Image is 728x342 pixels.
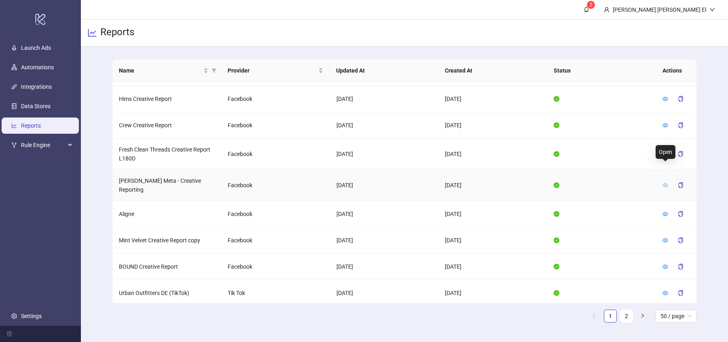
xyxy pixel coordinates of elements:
span: bell [584,6,589,12]
span: eye [662,237,668,243]
td: [DATE] [438,112,547,139]
span: eye [662,211,668,217]
button: copy [671,234,690,247]
span: eye [662,96,668,102]
a: Automations [21,64,54,71]
th: Name [112,60,221,82]
td: Hims Creative Report [112,86,221,112]
a: eye [662,96,668,102]
li: Next Page [636,310,649,323]
a: eye [662,211,668,217]
a: eye [662,122,668,128]
span: check-circle [554,151,559,157]
span: user [604,7,609,13]
button: copy [671,179,690,192]
a: eye [662,263,668,270]
td: Crew Creative Report [112,112,221,139]
button: copy [671,286,690,299]
button: copy [671,147,690,160]
a: Integrations [21,83,52,90]
td: [DATE] [330,227,439,254]
h3: Reports [100,26,134,40]
td: Urban Outfitters DE (TikTok) [112,280,221,306]
td: Facebook [221,227,330,254]
td: [DATE] [330,280,439,306]
td: Facebook [221,254,330,280]
a: Settings [21,313,42,319]
td: Facebook [221,201,330,227]
td: [DATE] [330,201,439,227]
td: [PERSON_NAME] Meta - Creative Reporting [112,170,221,201]
span: filter [212,68,216,73]
span: Provider [228,66,317,75]
td: Facebook [221,170,330,201]
div: Page Size [656,310,696,323]
span: eye [662,290,668,296]
span: Name [119,66,202,75]
span: check-circle [554,264,559,269]
span: 50 / page [660,310,692,322]
button: right [636,310,649,323]
span: copy [678,290,684,296]
span: check-circle [554,290,559,296]
button: left [588,310,601,323]
td: [DATE] [330,139,439,170]
a: Reports [21,122,41,129]
a: Launch Ads [21,45,51,51]
span: fork [11,142,17,148]
sup: 2 [587,1,595,9]
span: copy [678,237,684,243]
th: Actions [656,60,696,82]
a: Data Stores [21,103,51,109]
td: [DATE] [438,170,547,201]
td: Facebook [221,139,330,170]
button: copy [671,92,690,105]
td: Aligne [112,201,221,227]
span: left [592,313,597,318]
td: Mint Velvet Creative Report copy [112,227,221,254]
td: [DATE] [330,254,439,280]
th: Created At [438,60,547,82]
li: Previous Page [588,310,601,323]
a: eye [662,290,668,296]
span: copy [678,96,684,102]
span: down [709,7,715,13]
span: check-circle [554,96,559,102]
button: copy [671,207,690,220]
span: copy [678,264,684,269]
td: [DATE] [438,280,547,306]
td: [DATE] [438,139,547,170]
td: Facebook [221,86,330,112]
td: [DATE] [438,254,547,280]
span: copy [678,151,684,157]
td: Tik Tok [221,280,330,306]
td: [DATE] [438,201,547,227]
span: right [640,313,645,318]
td: Facebook [221,112,330,139]
span: line-chart [87,28,97,38]
td: [DATE] [330,170,439,201]
span: check-circle [554,211,559,217]
td: [DATE] [438,227,547,254]
span: check-circle [554,182,559,188]
li: 2 [620,310,633,323]
td: [DATE] [438,86,547,112]
span: menu-fold [6,331,12,337]
td: [DATE] [330,112,439,139]
th: Provider [221,60,330,82]
a: 2 [620,310,633,322]
th: Status [547,60,656,82]
span: copy [678,211,684,217]
th: Updated At [330,60,438,82]
a: eye [662,182,668,188]
button: copy [671,119,690,132]
span: 2 [590,2,593,8]
div: Open [656,145,675,159]
span: filter [210,64,218,77]
td: [DATE] [330,86,439,112]
span: copy [678,122,684,128]
div: [PERSON_NAME] [PERSON_NAME] El [609,5,709,14]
